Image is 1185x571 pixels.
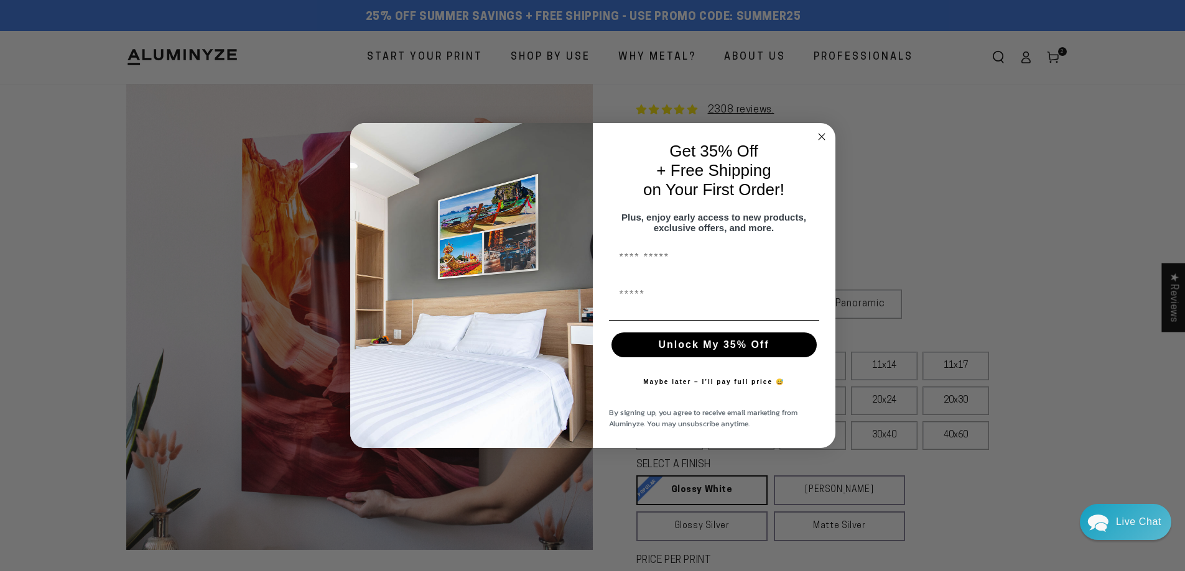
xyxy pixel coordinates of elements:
[643,180,784,199] span: on Your First Order!
[621,212,806,233] span: Plus, enjoy early access to new products, exclusive offers, and more.
[669,142,758,160] span: Get 35% Off
[609,407,797,429] span: By signing up, you agree to receive email marketing from Aluminyze. You may unsubscribe anytime.
[350,123,593,449] img: 728e4f65-7e6c-44e2-b7d1-0292a396982f.jpeg
[1116,504,1161,540] div: Contact Us Directly
[1080,504,1171,540] div: Chat widget toggle
[611,332,817,357] button: Unlock My 35% Off
[656,161,771,180] span: + Free Shipping
[609,320,819,321] img: underline
[814,129,829,144] button: Close dialog
[637,370,791,395] button: Maybe later – I’ll pay full price 😅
